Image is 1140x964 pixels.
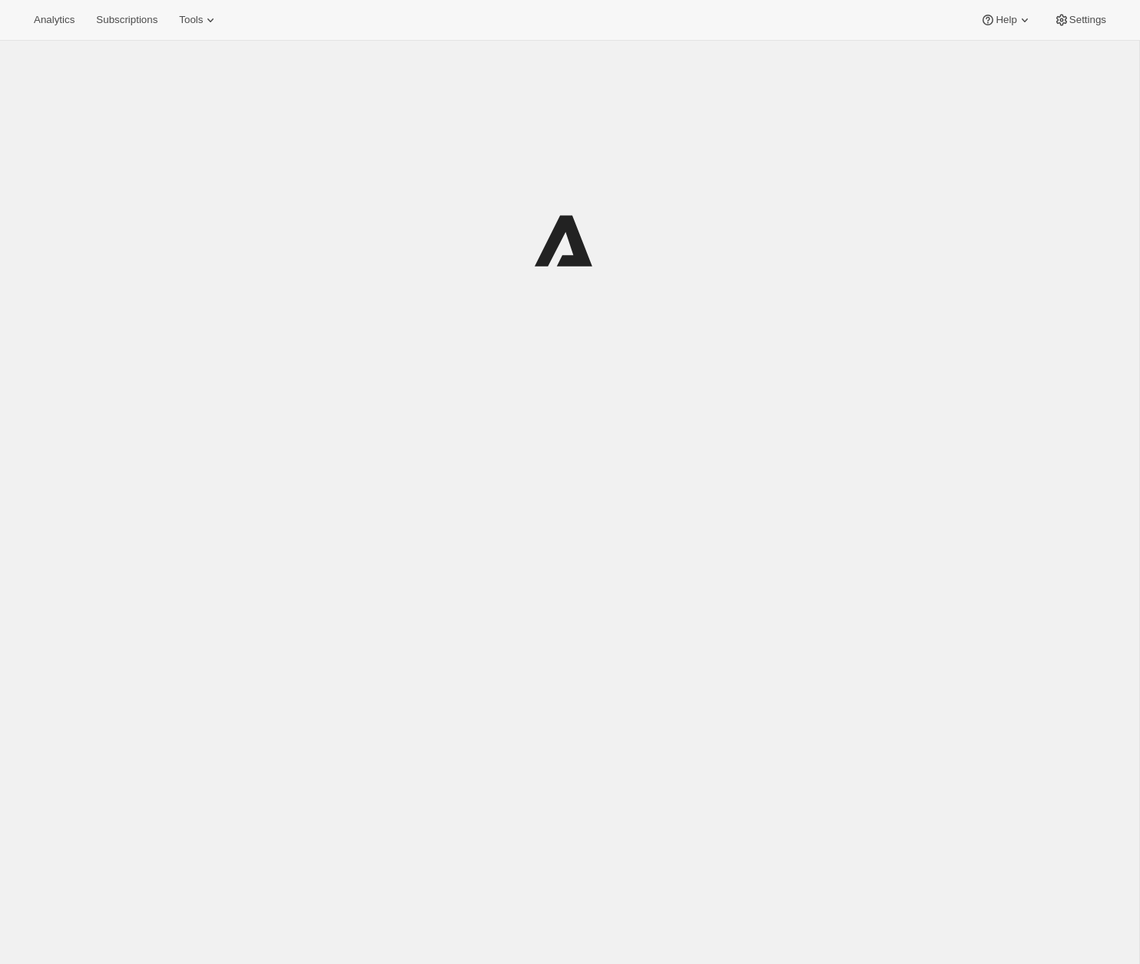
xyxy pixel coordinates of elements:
[1069,14,1106,26] span: Settings
[96,14,157,26] span: Subscriptions
[996,14,1016,26] span: Help
[87,9,167,31] button: Subscriptions
[971,9,1041,31] button: Help
[25,9,84,31] button: Analytics
[34,14,75,26] span: Analytics
[1045,9,1115,31] button: Settings
[170,9,227,31] button: Tools
[179,14,203,26] span: Tools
